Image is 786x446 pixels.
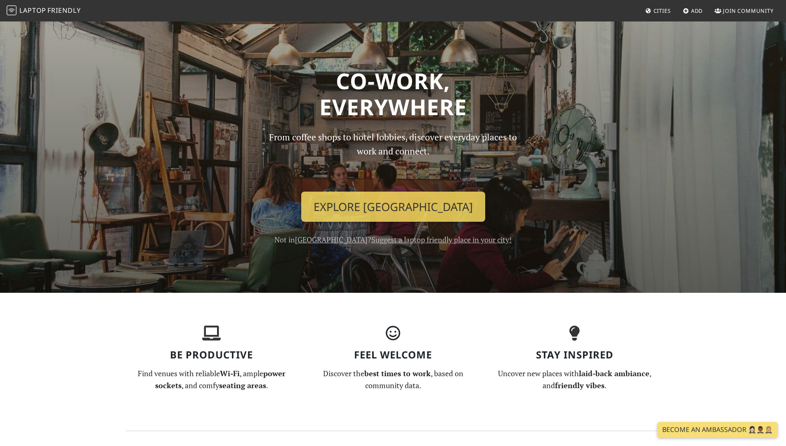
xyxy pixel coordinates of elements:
[219,380,266,390] strong: seating areas
[489,349,661,361] h3: Stay Inspired
[555,380,604,390] strong: friendly vibes
[654,7,671,14] span: Cities
[364,368,431,378] strong: best times to work
[301,192,485,222] a: Explore [GEOGRAPHIC_DATA]
[126,349,297,361] h3: Be Productive
[7,5,17,15] img: LaptopFriendly
[295,235,368,244] a: [GEOGRAPHIC_DATA]
[691,7,703,14] span: Add
[579,368,649,378] strong: laid-back ambiance
[220,368,240,378] strong: Wi-Fi
[19,6,46,15] span: Laptop
[155,368,286,390] strong: power sockets
[274,235,512,244] span: Not in ?
[307,368,479,391] p: Discover the , based on community data.
[723,7,774,14] span: Join Community
[262,130,524,185] p: From coffee shops to hotel lobbies, discover everyday places to work and connect.
[642,3,674,18] a: Cities
[126,368,297,391] p: Find venues with reliable , ample , and comfy .
[489,368,661,391] p: Uncover new places with , and .
[47,6,80,15] span: Friendly
[711,3,777,18] a: Join Community
[657,422,778,438] a: Become an Ambassador 🤵🏻‍♀️🤵🏾‍♂️🤵🏼‍♀️
[371,235,512,244] a: Suggest a laptop friendly place in your city!
[126,68,661,120] h1: Co-work, Everywhere
[307,349,479,361] h3: Feel Welcome
[7,4,81,18] a: LaptopFriendly LaptopFriendly
[680,3,706,18] a: Add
